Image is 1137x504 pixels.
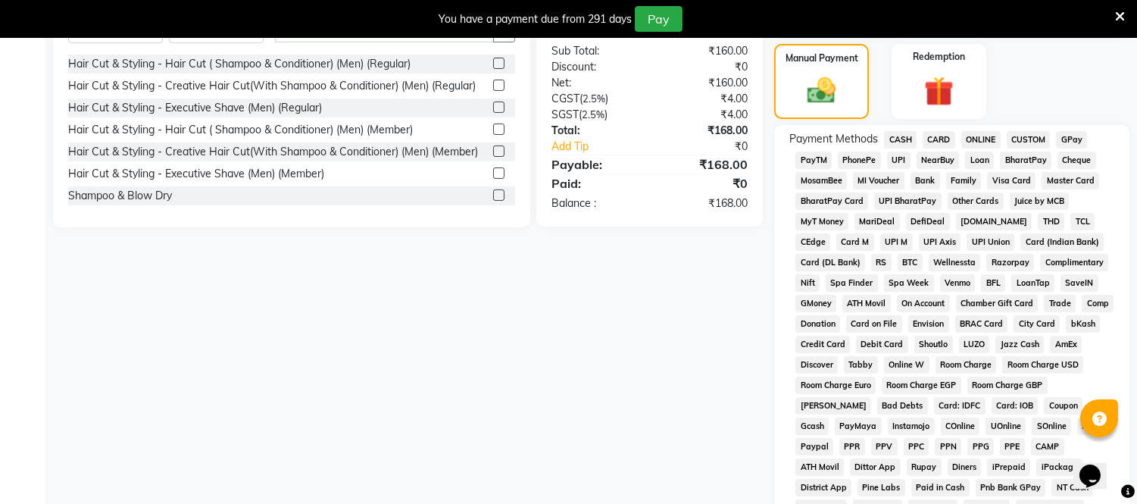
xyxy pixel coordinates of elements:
span: UPI [887,152,911,169]
span: PayMaya [835,418,882,435]
div: ₹160.00 [650,75,760,91]
img: _gift.svg [915,73,963,110]
div: Discount: [540,59,650,75]
span: Jazz Cash [995,336,1044,353]
div: ( ) [540,107,650,123]
div: Payable: [540,155,650,174]
span: MariDeal [854,213,900,230]
span: Complimentary [1040,254,1108,271]
span: Pnb Bank GPay [976,479,1046,496]
span: Room Charge [936,356,997,374]
span: Other Cards [948,193,1004,210]
div: Hair Cut & Styling - Executive Shave (Men) (Member) [68,166,324,182]
span: CARD [923,131,955,149]
span: Coupon [1044,397,1082,415]
span: UPI Axis [919,233,961,251]
div: You have a payment due from 291 days [439,11,632,27]
span: MyT Money [795,213,848,230]
span: NT Cash [1051,479,1093,496]
span: SaveIN [1060,274,1098,292]
span: RS [871,254,892,271]
div: Shampoo & Blow Dry [68,188,172,204]
div: Net: [540,75,650,91]
span: Master Card [1042,172,1099,189]
span: Card on File [846,315,902,333]
span: PPE [1000,438,1025,455]
span: 2.5% [583,92,605,105]
span: NearBuy [917,152,960,169]
div: Sub Total: [540,43,650,59]
span: Diners [948,459,982,476]
span: Online W [884,356,929,374]
span: bKash [1066,315,1100,333]
span: SGST [551,108,579,121]
div: Hair Cut & Styling - Creative Hair Cut(With Shampoo & Conditioner) (Men) (Member) [68,144,478,160]
iframe: chat widget [1073,443,1122,489]
span: PhonePe [838,152,881,169]
span: Chamber Gift Card [956,295,1039,312]
div: ( ) [540,91,650,107]
div: ₹0 [668,139,760,155]
span: PPR [839,438,865,455]
span: Discover [795,356,838,374]
span: District App [795,479,851,496]
span: Spa Finder [826,274,878,292]
span: PPC [904,438,929,455]
span: Bank [911,172,940,189]
span: Card M [836,233,874,251]
span: Donation [795,315,840,333]
span: Paid in Cash [911,479,970,496]
span: UPI BharatPay [874,193,942,210]
span: TCL [1070,213,1095,230]
span: Room Charge Euro [795,377,876,394]
span: iPrepaid [987,459,1030,476]
label: Manual Payment [786,52,858,65]
span: Tabby [844,356,878,374]
span: GMoney [795,295,836,312]
span: Card: IOB [992,397,1039,415]
span: 2.5% [582,108,604,121]
div: ₹168.00 [650,196,760,211]
span: Trade [1044,295,1076,312]
span: BharatPay [1000,152,1051,169]
div: ₹4.00 [650,91,760,107]
span: CEdge [795,233,830,251]
span: Comp [1082,295,1114,312]
span: LUZO [959,336,990,353]
span: [DOMAIN_NAME] [956,213,1032,230]
span: LoanTap [1011,274,1054,292]
span: Venmo [940,274,976,292]
a: Add Tip [540,139,668,155]
span: Debit Card [856,336,908,353]
span: UPI M [880,233,913,251]
span: Payment Methods [789,131,878,147]
span: ONLINE [961,131,1001,149]
div: ₹168.00 [650,155,760,174]
span: PPV [871,438,898,455]
span: On Account [897,295,950,312]
span: PPN [935,438,961,455]
span: Room Charge USD [1002,356,1083,374]
span: PayTM [795,152,832,169]
span: Juice by MCB [1010,193,1070,210]
span: Instamojo [888,418,935,435]
div: Balance : [540,196,650,211]
span: ATH Movil [795,459,844,476]
span: Room Charge GBP [967,377,1048,394]
span: AmEx [1050,336,1082,353]
span: CASH [884,131,917,149]
span: iPackage [1036,459,1082,476]
span: BTC [898,254,923,271]
div: ₹0 [650,59,760,75]
span: Card (DL Bank) [795,254,865,271]
span: Spa Week [884,274,934,292]
span: Cheque [1057,152,1096,169]
label: Redemption [913,50,965,64]
span: Envision [908,315,949,333]
div: Hair Cut & Styling - Hair Cut ( Shampoo & Conditioner) (Men) (Member) [68,122,413,138]
span: Family [946,172,982,189]
span: Wellnessta [929,254,981,271]
span: Loan [965,152,994,169]
span: Bad Debts [877,397,928,415]
span: Credit Card [795,336,850,353]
